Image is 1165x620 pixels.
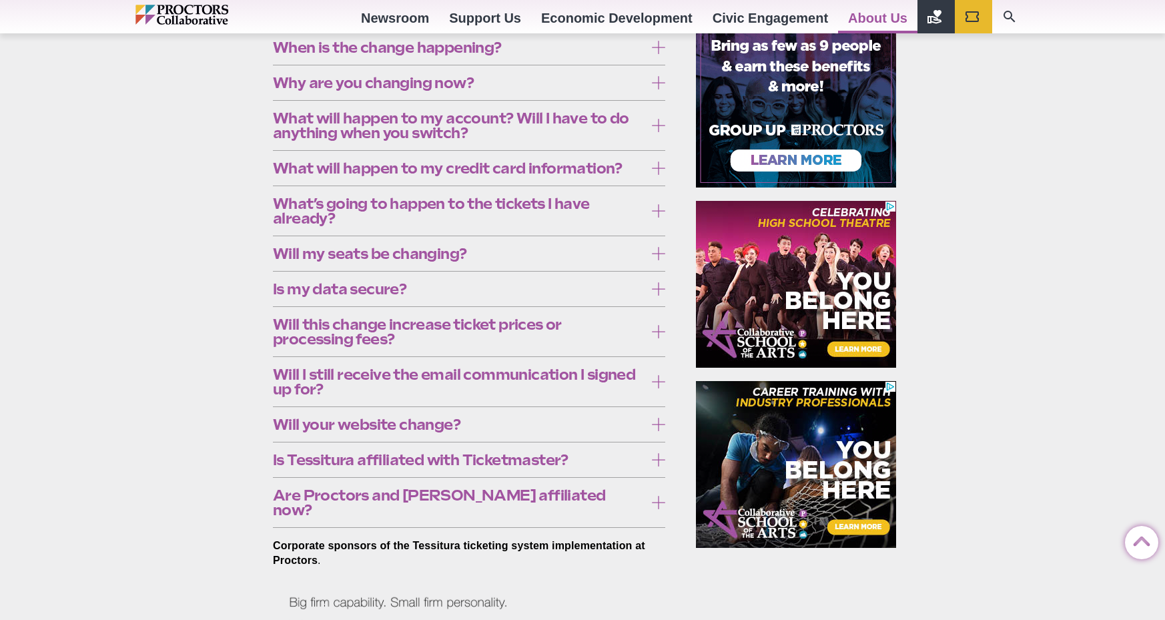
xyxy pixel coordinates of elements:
[273,540,645,566] strong: Corporate sponsors of the Tessitura ticketing system implementation at Proctors
[273,75,645,90] span: Why are you changing now?
[273,317,645,346] span: Will this change increase ticket prices or processing fees?
[273,367,645,396] span: Will I still receive the email communication I signed up for?
[273,111,645,140] span: What will happen to my account? Will I have to do anything when you switch?
[273,282,645,296] span: Is my data secure?
[273,246,645,261] span: Will my seats be changing?
[696,381,896,548] iframe: Advertisement
[696,201,896,368] iframe: Advertisement
[273,452,645,467] span: Is Tessitura affiliated with Ticketmaster?
[273,161,645,176] span: What will happen to my credit card information?
[135,5,286,25] img: Proctors logo
[1125,527,1152,553] a: Back to Top
[273,488,645,517] span: Are Proctors and [PERSON_NAME] affiliated now?
[696,21,896,188] iframe: Advertisement
[273,417,645,432] span: Will your website change?
[273,539,665,568] p: .
[273,40,645,55] span: When is the change happening?
[273,196,645,226] span: What’s going to happen to the tickets I have already?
